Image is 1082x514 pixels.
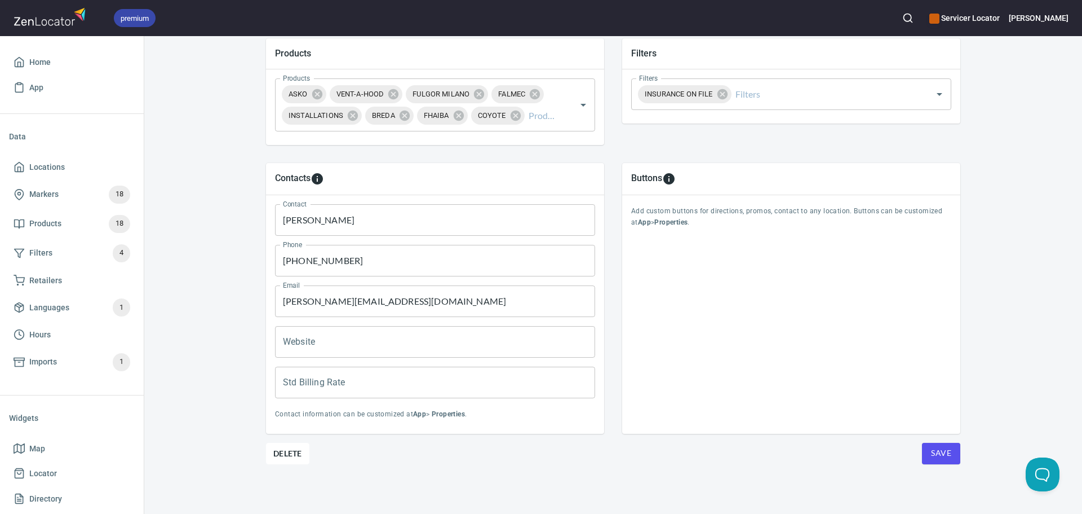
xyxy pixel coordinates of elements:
span: 1 [113,355,130,368]
div: premium [114,9,156,27]
span: 4 [113,247,130,260]
button: [PERSON_NAME] [1009,6,1068,30]
h5: Products [275,47,595,59]
span: Imports [29,355,57,369]
span: 1 [113,301,130,314]
div: FULGOR MILANO [406,85,488,103]
a: Retailers [9,268,135,293]
span: Markers [29,187,59,201]
p: Contact information can be customized at > . [275,409,595,420]
a: Markers18 [9,180,135,209]
h6: Servicer Locator [929,12,999,24]
span: premium [114,12,156,24]
svg: To add custom buttons for locations, please go to Apps > Properties > Buttons. [662,172,676,186]
b: Properties [432,410,465,418]
span: 18 [109,217,130,230]
a: App [9,75,135,100]
b: App [638,218,651,226]
span: FHAIBA [417,110,456,121]
b: Properties [654,218,688,226]
span: Retailers [29,274,62,288]
a: Languages1 [9,293,135,322]
div: VENT-A-HOOD [330,85,403,103]
h5: Filters [631,47,951,59]
button: Search [895,6,920,30]
svg: To add custom contact information for locations, please go to Apps > Properties > Contacts. [311,172,324,186]
button: Open [932,86,947,102]
a: Products18 [9,209,135,239]
button: Delete [266,443,309,464]
span: INSTALLATIONS [282,110,350,121]
span: FULGOR MILANO [406,89,476,99]
a: Home [9,50,135,75]
input: Products [526,105,558,126]
button: Save [922,443,960,464]
button: color-CE600E [929,14,939,24]
span: Locator [29,467,57,481]
span: BREDA [365,110,402,121]
div: FALMEC [491,85,544,103]
span: Products [29,217,61,231]
div: ASKO [282,85,326,103]
span: INSURANCE ON FILE [638,89,720,99]
button: Open [575,97,591,113]
input: Filters [733,84,915,105]
span: Map [29,442,45,456]
span: Hours [29,328,51,342]
span: Filters [29,246,52,260]
li: Data [9,123,135,150]
span: COYOTE [471,110,513,121]
div: FHAIBA [417,107,468,125]
h5: Contacts [275,172,311,186]
a: Hours [9,322,135,348]
h5: Buttons [631,172,662,186]
div: INSTALLATIONS [282,107,362,125]
div: INSURANCE ON FILE [638,85,731,103]
a: Filters4 [9,239,135,268]
div: COYOTE [471,107,525,125]
span: VENT-A-HOOD [330,89,391,99]
a: Directory [9,486,135,512]
div: Manage your apps [929,6,999,30]
span: Directory [29,492,62,506]
span: Languages [29,301,69,315]
b: App [413,410,426,418]
img: zenlocator [14,5,89,29]
a: Locations [9,155,135,180]
a: Locator [9,461,135,486]
span: Home [29,55,51,69]
a: Imports1 [9,348,135,377]
span: App [29,81,43,95]
div: BREDA [365,107,414,125]
li: Widgets [9,405,135,432]
h6: [PERSON_NAME] [1009,12,1068,24]
span: Save [931,446,951,460]
span: FALMEC [491,89,532,99]
span: Delete [273,447,302,460]
span: 18 [109,188,130,201]
p: Add custom buttons for directions, promos, contact to any location. Buttons can be customized at > . [631,206,951,229]
iframe: Help Scout Beacon - Open [1026,458,1059,491]
span: Locations [29,160,65,174]
span: ASKO [282,89,314,99]
a: Map [9,436,135,462]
